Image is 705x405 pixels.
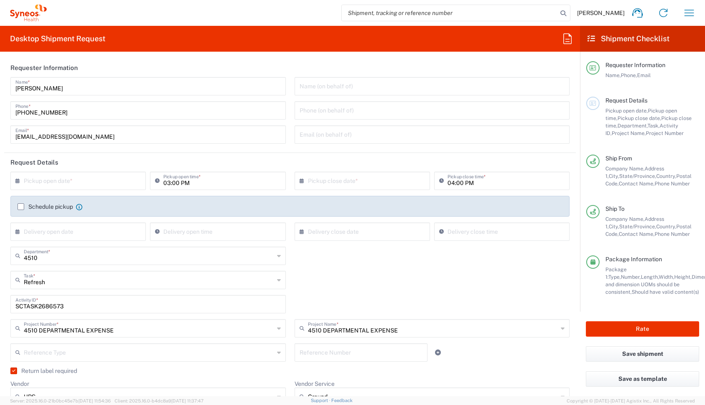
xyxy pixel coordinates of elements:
[605,155,632,162] span: Ship From
[674,274,692,280] span: Height,
[605,62,665,68] span: Requester Information
[432,347,444,358] a: Add Reference
[621,72,637,78] span: Phone,
[605,266,627,280] span: Package 1:
[619,173,656,179] span: State/Province,
[10,380,29,387] label: Vendor
[10,398,111,403] span: Server: 2025.16.0-21b0bc45e7b
[577,9,625,17] span: [PERSON_NAME]
[567,397,695,405] span: Copyright © [DATE]-[DATE] Agistix Inc., All Rights Reserved
[605,107,648,114] span: Pickup open date,
[342,5,557,21] input: Shipment, tracking or reference number
[10,34,105,44] h2: Desktop Shipment Request
[609,173,619,179] span: City,
[605,72,621,78] span: Name,
[586,371,699,387] button: Save as template
[609,223,619,230] span: City,
[605,216,645,222] span: Company Name,
[656,223,676,230] span: Country,
[655,180,690,187] span: Phone Number
[608,274,621,280] span: Type,
[78,398,111,403] span: [DATE] 11:54:36
[17,203,73,210] label: Schedule pickup
[637,72,651,78] span: Email
[586,321,699,337] button: Rate
[171,398,204,403] span: [DATE] 11:37:47
[587,34,670,44] h2: Shipment Checklist
[619,180,655,187] span: Contact Name,
[659,274,674,280] span: Width,
[10,64,78,72] h2: Requester Information
[617,115,661,121] span: Pickup close date,
[621,274,641,280] span: Number,
[646,130,684,136] span: Project Number
[619,223,656,230] span: State/Province,
[605,256,662,262] span: Package Information
[647,122,660,129] span: Task,
[656,173,676,179] span: Country,
[10,367,77,374] label: Return label required
[617,122,647,129] span: Department,
[10,158,58,167] h2: Request Details
[605,97,647,104] span: Request Details
[619,231,655,237] span: Contact Name,
[115,398,204,403] span: Client: 2025.16.0-b4dc8a9
[655,231,690,237] span: Phone Number
[632,289,699,295] span: Should have valid content(s)
[331,398,352,403] a: Feedback
[641,274,659,280] span: Length,
[295,380,335,387] label: Vendor Service
[586,346,699,362] button: Save shipment
[311,398,332,403] a: Support
[605,165,645,172] span: Company Name,
[605,205,625,212] span: Ship To
[612,130,646,136] span: Project Name,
